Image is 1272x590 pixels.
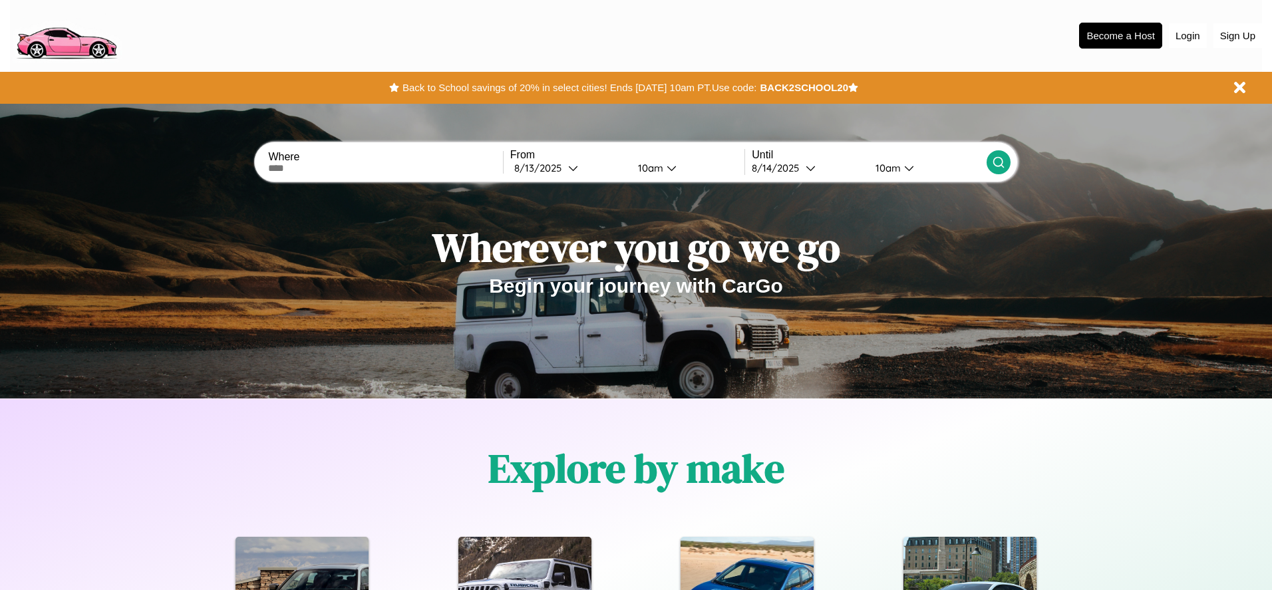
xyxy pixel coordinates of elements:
b: BACK2SCHOOL20 [760,82,848,93]
div: 8 / 13 / 2025 [514,162,568,174]
button: Sign Up [1213,23,1262,48]
button: Become a Host [1079,23,1162,49]
label: Where [268,151,502,163]
div: 10am [631,162,667,174]
button: 10am [627,161,744,175]
button: Login [1169,23,1207,48]
label: From [510,149,744,161]
h1: Explore by make [488,441,784,496]
label: Until [752,149,986,161]
div: 10am [869,162,904,174]
button: 8/13/2025 [510,161,627,175]
div: 8 / 14 / 2025 [752,162,806,174]
button: Back to School savings of 20% in select cities! Ends [DATE] 10am PT.Use code: [399,78,760,97]
button: 10am [865,161,986,175]
img: logo [10,7,122,63]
